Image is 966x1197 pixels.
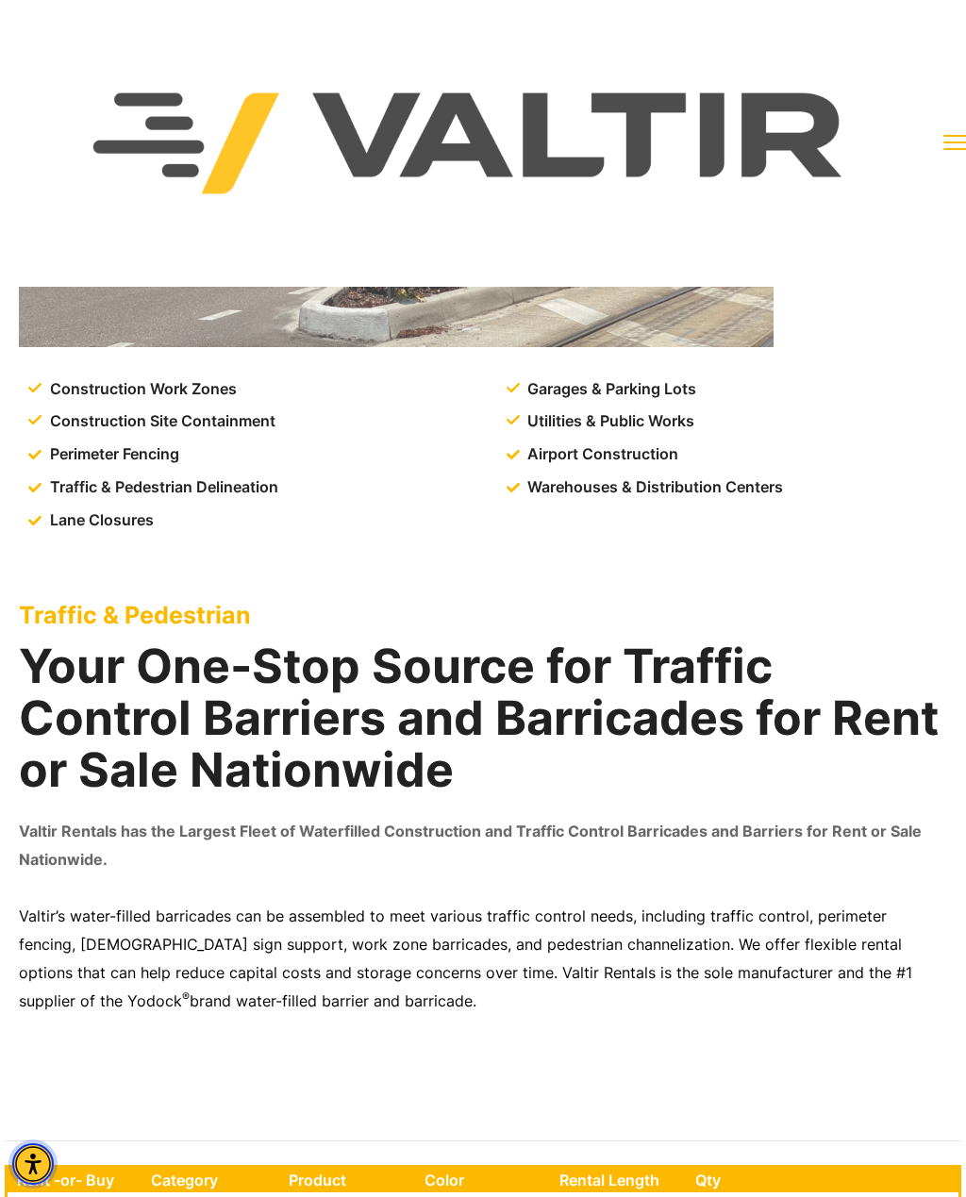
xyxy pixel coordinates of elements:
[182,989,190,1004] sup: ®
[45,507,154,535] span: Lane Closures
[686,1168,819,1192] th: Qty
[45,474,278,502] span: Traffic & Pedestrian Delineation
[415,1168,549,1192] th: Color
[279,1168,416,1192] th: Product
[523,375,696,404] span: Garages & Parking Lots
[550,1168,686,1192] th: Rental Length
[19,903,947,1016] p: Valtir’s water-filled barricades can be assembled to meet various traffic control needs, includin...
[142,1168,279,1192] th: Category
[19,818,947,874] p: Valtir Rentals has the Largest Fleet of Waterfilled Construction and Traffic Control Barricades a...
[45,441,179,469] span: Perimeter Fencing
[19,601,947,629] p: Traffic & Pedestrian
[523,441,678,469] span: Airport Construction
[8,1168,142,1192] th: Rent -or- Buy
[14,14,924,273] img: Valtir Rentals
[19,640,947,796] h2: Your One-Stop Source for Traffic Control Barriers and Barricades for Rent or Sale Nationwide
[45,407,275,436] span: Construction Site Containment
[12,1143,54,1185] div: Accessibility Menu
[523,407,694,436] span: Utilities & Public Works
[523,474,783,502] span: Warehouses & Distribution Centers
[45,375,237,404] span: Construction Work Zones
